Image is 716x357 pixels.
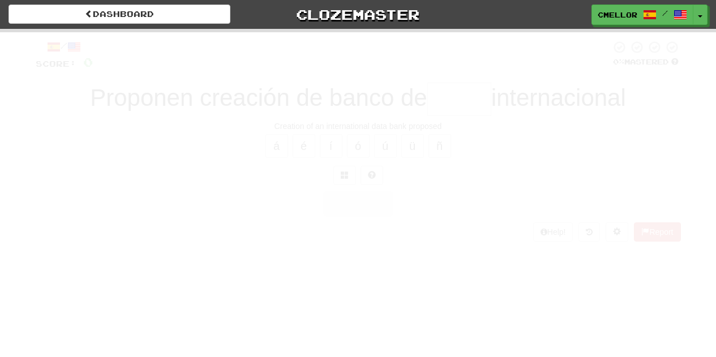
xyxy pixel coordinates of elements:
button: ñ [428,134,451,158]
span: cmellor [598,10,637,20]
div: / [36,40,93,54]
button: Round history (alt+y) [578,222,600,242]
button: ó [347,134,370,158]
button: Switch sentence to multiple choice alt+p [333,166,356,185]
span: 0 [83,55,93,69]
a: cmellor / [591,5,693,25]
span: / [662,9,668,17]
span: 0 [221,30,230,44]
a: Dashboard [8,5,230,24]
button: í [320,134,342,158]
span: Score: [36,59,76,68]
div: Creation of an international data bank proposed [36,121,681,132]
button: ú [374,134,397,158]
span: internacional [491,84,626,111]
button: ü [401,134,424,158]
button: Single letter hint - you only get 1 per sentence and score half the points! alt+h [361,166,383,185]
button: Help! [533,222,573,242]
a: Clozemaster [247,5,469,24]
span: 0 % [613,57,624,66]
div: Mastered [611,57,681,67]
span: 0 [403,30,413,44]
button: Report [634,222,680,242]
button: Submit [323,191,393,217]
span: Proponen creación de banco de [90,84,427,111]
span: 30 [554,30,573,44]
button: á [265,134,288,158]
button: é [293,134,315,158]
